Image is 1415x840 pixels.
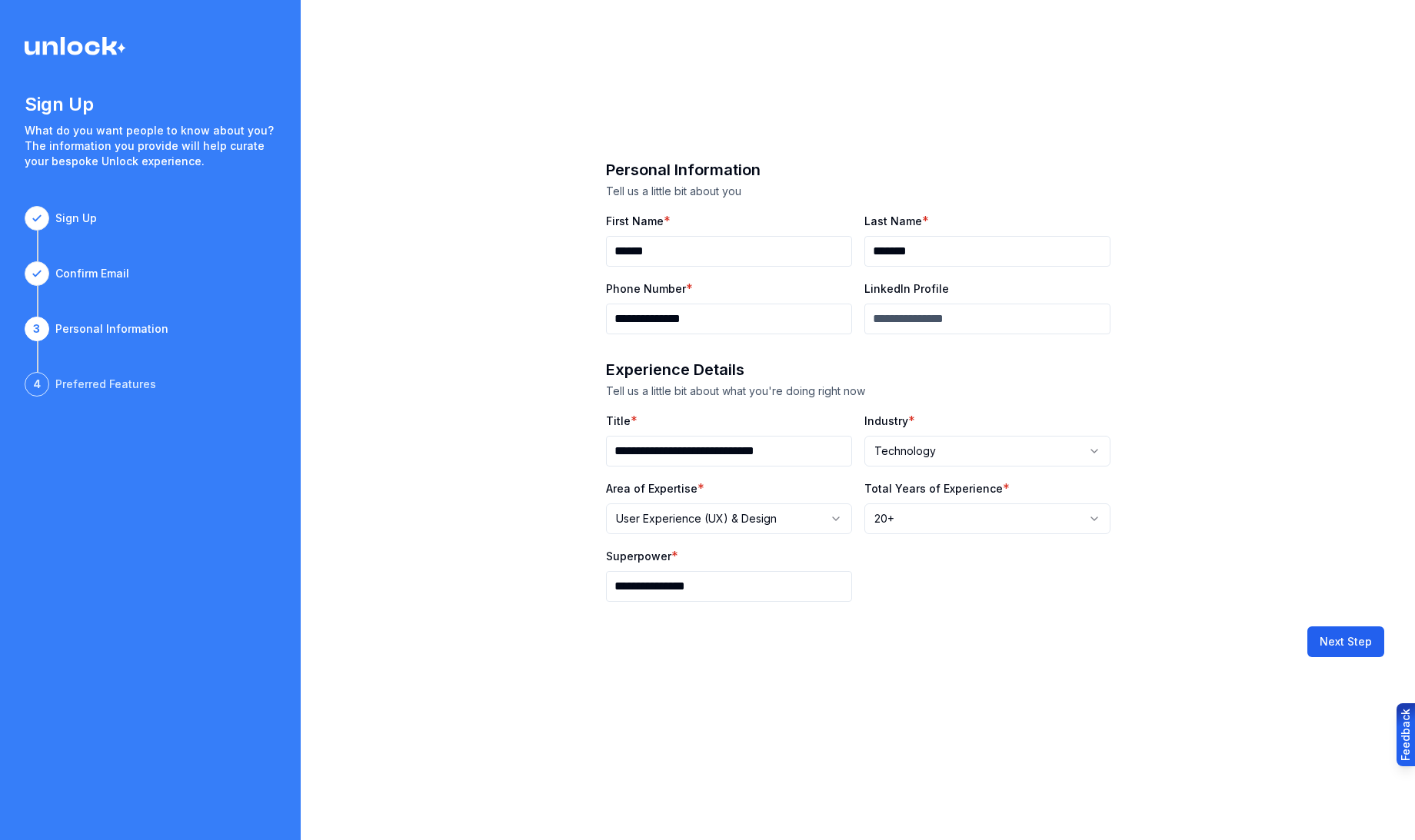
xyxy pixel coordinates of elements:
h2: Experience Details [606,359,1110,380]
div: 3 [25,317,49,341]
p: Tell us a little bit about you [606,184,1110,199]
div: Sign Up [55,211,97,226]
label: Last Name [864,214,922,227]
div: Preferred Features [55,377,156,392]
label: LinkedIn Profile [864,282,949,295]
button: Provide feedback [1397,703,1415,766]
label: Superpower [606,549,671,563]
button: Next Step [1307,626,1384,657]
p: What do you want people to know about you? The information you provide will help curate your besp... [25,123,276,169]
div: Confirm Email [55,266,129,281]
div: 4 [25,372,49,397]
p: Tell us a little bit about what you're doing right now [606,383,1110,399]
div: Personal Information [55,321,168,337]
h2: Personal Information [606,159,1110,181]
label: Title [606,414,631,427]
div: Feedback [1398,709,1413,761]
img: Logo [25,37,126,55]
label: Total Years of Experience [864,482,1003,495]
label: Industry [864,414,908,427]
label: Area of Expertise [606,482,698,495]
label: First Name [606,214,664,227]
h1: Sign Up [25,92,276,117]
label: Phone Number [606,282,686,295]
